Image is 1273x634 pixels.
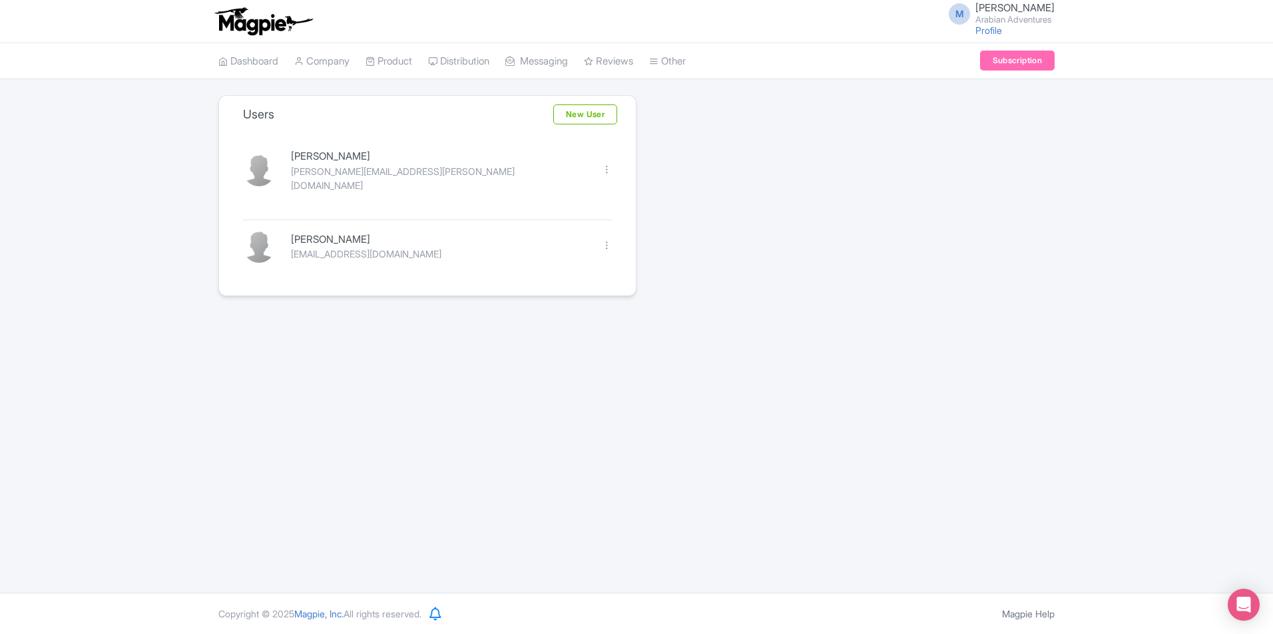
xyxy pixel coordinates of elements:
[294,43,350,80] a: Company
[210,607,429,621] div: Copyright © 2025 All rights reserved.
[553,104,617,124] a: New User
[1228,589,1260,621] div: Open Intercom Messenger
[212,7,315,36] img: logo-ab69f6fb50320c5b225c76a69d11143b.png
[941,3,1055,24] a: M [PERSON_NAME] Arabian Adventures
[428,43,489,80] a: Distribution
[1002,608,1055,619] a: Magpie Help
[243,231,275,263] img: contact-b11cc6e953956a0c50a2f97983291f06.png
[975,25,1002,36] a: Profile
[243,107,274,122] h3: Users
[649,43,686,80] a: Other
[949,3,970,25] span: M
[294,608,344,619] span: Magpie, Inc.
[291,164,586,192] div: [PERSON_NAME][EMAIL_ADDRESS][PERSON_NAME][DOMAIN_NAME]
[243,154,275,186] img: contact-b11cc6e953956a0c50a2f97983291f06.png
[975,1,1055,14] span: [PERSON_NAME]
[366,43,412,80] a: Product
[980,51,1055,71] a: Subscription
[291,149,586,164] div: [PERSON_NAME]
[975,15,1055,24] small: Arabian Adventures
[291,232,586,247] div: [PERSON_NAME]
[218,43,278,80] a: Dashboard
[584,43,633,80] a: Reviews
[291,247,586,261] div: [EMAIL_ADDRESS][DOMAIN_NAME]
[505,43,568,80] a: Messaging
